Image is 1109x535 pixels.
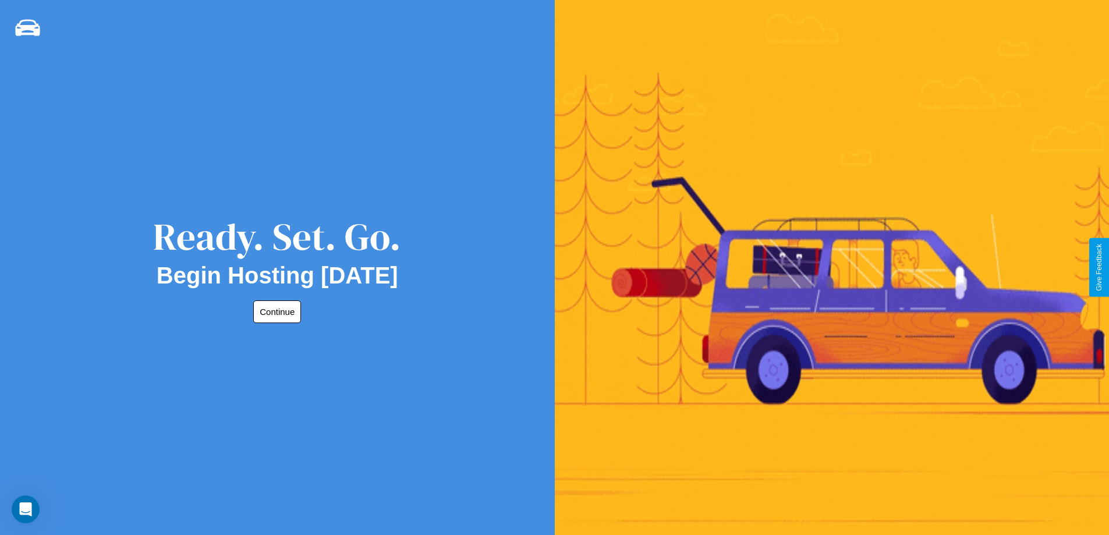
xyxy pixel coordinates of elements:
iframe: Intercom live chat [12,495,40,523]
h2: Begin Hosting [DATE] [157,263,398,289]
div: Give Feedback [1095,244,1103,291]
button: Continue [253,300,301,323]
div: Ready. Set. Go. [153,211,401,263]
